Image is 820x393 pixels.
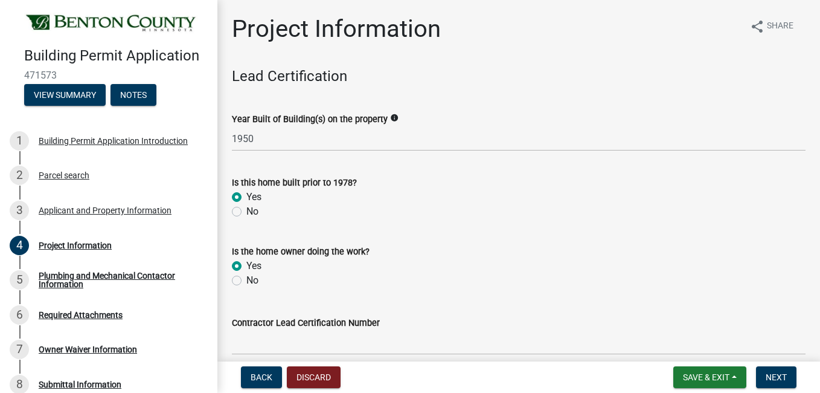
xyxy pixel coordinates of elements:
[756,366,796,388] button: Next
[111,91,156,100] wm-modal-confirm: Notes
[39,271,198,288] div: Plumbing and Mechanical Contactor Information
[232,68,806,85] h4: Lead Certification
[241,366,282,388] button: Back
[750,19,764,34] i: share
[24,13,198,34] img: Benton County, Minnesota
[251,372,272,382] span: Back
[246,190,261,204] label: Yes
[246,273,258,288] label: No
[232,15,441,44] h1: Project Information
[39,345,137,354] div: Owner Waiver Information
[767,19,793,34] span: Share
[232,179,357,187] label: Is this home built prior to 1978?
[10,166,29,185] div: 2
[24,91,106,100] wm-modal-confirm: Summary
[24,84,106,106] button: View Summary
[390,114,399,122] i: info
[232,115,388,124] label: Year Built of Building(s) on the property
[10,340,29,359] div: 7
[740,15,803,38] button: shareShare
[39,380,121,389] div: Submittal Information
[10,236,29,255] div: 4
[10,131,29,151] div: 1
[39,206,171,215] div: Applicant and Property Information
[232,319,380,328] label: Contractor Lead Certification Number
[39,311,123,319] div: Required Attachments
[232,248,370,256] label: Is the home owner doing the work?
[111,84,156,106] button: Notes
[683,372,729,382] span: Save & Exit
[24,47,208,65] h4: Building Permit Application
[24,70,193,81] span: 471573
[10,201,29,220] div: 3
[39,241,112,250] div: Project Information
[10,270,29,290] div: 5
[673,366,746,388] button: Save & Exit
[246,259,261,273] label: Yes
[39,137,188,145] div: Building Permit Application Introduction
[246,204,258,219] label: No
[39,171,89,180] div: Parcel search
[287,366,341,388] button: Discard
[766,372,787,382] span: Next
[10,305,29,325] div: 6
